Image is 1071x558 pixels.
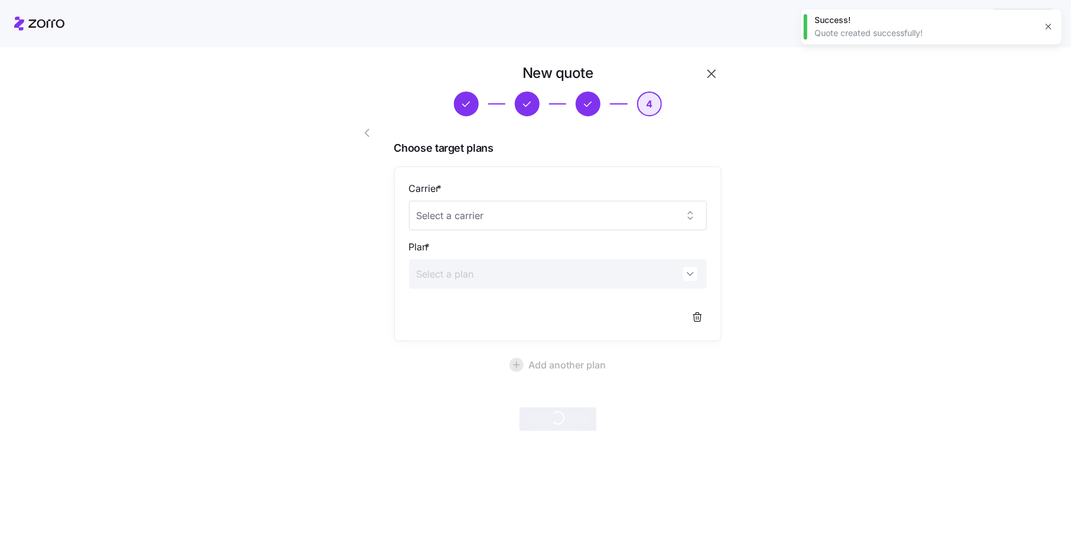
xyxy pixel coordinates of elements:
span: Choose target plans [394,140,722,157]
h1: New quote [522,64,593,82]
button: Add another plan [394,351,722,379]
input: Select a plan [409,259,707,289]
label: Carrier [409,181,444,196]
div: Quote created successfully! [814,27,1036,39]
label: Plan [409,240,433,254]
div: Success! [814,14,1036,26]
svg: add icon [509,358,524,372]
span: Add another plan [528,358,606,372]
input: Select a carrier [409,201,707,230]
button: 4 [637,92,662,116]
